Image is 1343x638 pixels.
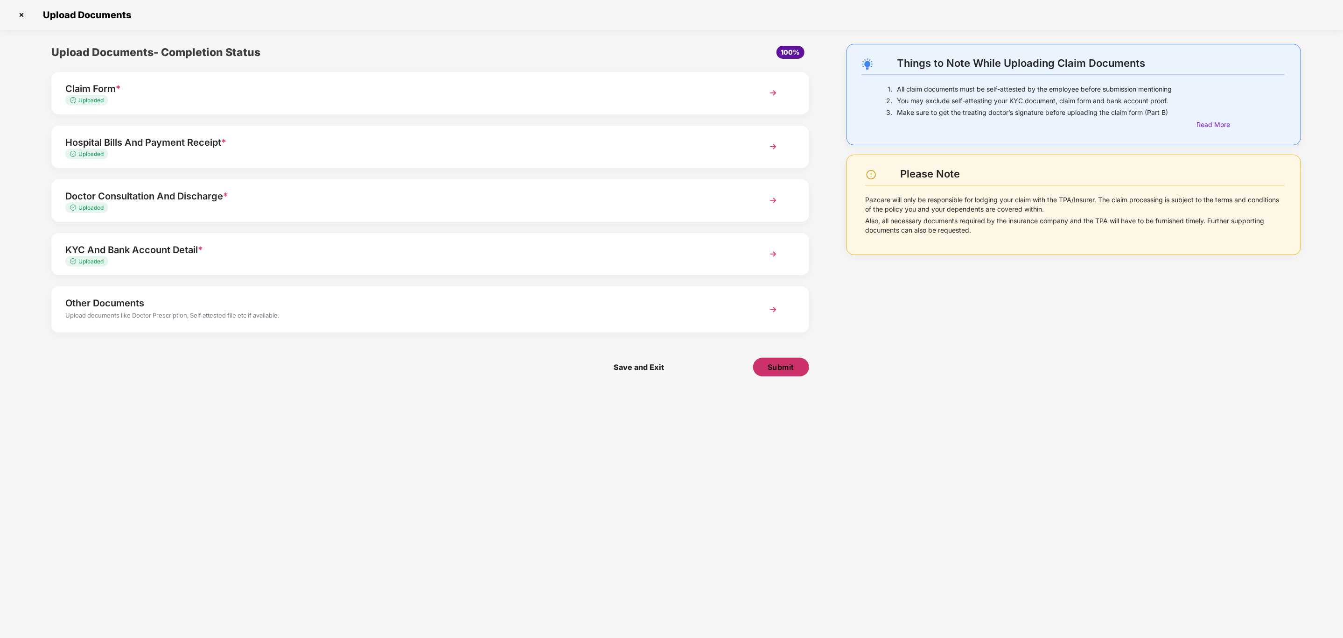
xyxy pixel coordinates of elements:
img: svg+xml;base64,PHN2ZyB4bWxucz0iaHR0cDovL3d3dy53My5vcmcvMjAwMC9zdmciIHdpZHRoPSIxMy4zMzMiIGhlaWdodD... [70,258,78,264]
img: svg+xml;base64,PHN2ZyBpZD0iTmV4dCIgeG1sbnM9Imh0dHA6Ly93d3cudzMub3JnLzIwMDAvc3ZnIiB3aWR0aD0iMzYiIG... [765,192,782,209]
p: 1. [888,85,892,94]
p: Also, all necessary documents required by the insurance company and the TPA will have to be furni... [866,216,1285,235]
p: You may exclude self-attesting your KYC document, claim form and bank account proof. [897,96,1285,106]
span: 100% [781,48,800,56]
div: Upload Documents- Completion Status [51,44,556,61]
div: Claim Form [65,81,734,96]
div: Please Note [901,168,1285,180]
span: Submit [768,362,794,372]
img: svg+xml;base64,PHN2ZyB4bWxucz0iaHR0cDovL3d3dy53My5vcmcvMjAwMC9zdmciIHdpZHRoPSIxMy4zMzMiIGhlaWdodD... [70,97,78,103]
div: Upload documents like Doctor Prescription, Self attested file etc if available. [65,311,734,323]
img: svg+xml;base64,PHN2ZyBpZD0iTmV4dCIgeG1sbnM9Imh0dHA6Ly93d3cudzMub3JnLzIwMDAvc3ZnIiB3aWR0aD0iMzYiIG... [765,138,782,155]
button: Submit [753,358,809,376]
span: Uploaded [78,258,104,265]
p: 2. [886,96,892,106]
img: svg+xml;base64,PHN2ZyBpZD0iQ3Jvc3MtMzJ4MzIiIHhtbG5zPSJodHRwOi8vd3d3LnczLm9yZy8yMDAwL3N2ZyIgd2lkdG... [14,7,29,22]
div: Other Documents [65,296,734,311]
div: Hospital Bills And Payment Receipt [65,135,734,150]
div: KYC And Bank Account Detail [65,242,734,257]
div: Doctor Consultation And Discharge [65,189,734,204]
img: svg+xml;base64,PHN2ZyBpZD0iTmV4dCIgeG1sbnM9Imh0dHA6Ly93d3cudzMub3JnLzIwMDAvc3ZnIiB3aWR0aD0iMzYiIG... [765,85,782,101]
img: svg+xml;base64,PHN2ZyB4bWxucz0iaHR0cDovL3d3dy53My5vcmcvMjAwMC9zdmciIHdpZHRoPSIyNC4wOTMiIGhlaWdodD... [862,58,873,70]
img: svg+xml;base64,PHN2ZyBpZD0iTmV4dCIgeG1sbnM9Imh0dHA6Ly93d3cudzMub3JnLzIwMDAvc3ZnIiB3aWR0aD0iMzYiIG... [765,301,782,318]
span: Save and Exit [604,358,673,376]
img: svg+xml;base64,PHN2ZyBpZD0iTmV4dCIgeG1sbnM9Imh0dHA6Ly93d3cudzMub3JnLzIwMDAvc3ZnIiB3aWR0aD0iMzYiIG... [765,246,782,262]
p: 3. [886,108,892,117]
p: All claim documents must be self-attested by the employee before submission mentioning [897,85,1285,94]
p: Pazcare will only be responsible for lodging your claim with the TPA/Insurer. The claim processin... [866,195,1285,214]
img: svg+xml;base64,PHN2ZyB4bWxucz0iaHR0cDovL3d3dy53My5vcmcvMjAwMC9zdmciIHdpZHRoPSIxMy4zMzMiIGhlaWdodD... [70,151,78,157]
div: Things to Note While Uploading Claim Documents [897,57,1285,69]
img: svg+xml;base64,PHN2ZyB4bWxucz0iaHR0cDovL3d3dy53My5vcmcvMjAwMC9zdmciIHdpZHRoPSIxMy4zMzMiIGhlaWdodD... [70,205,78,211]
div: Read More [1196,120,1285,130]
span: Uploaded [78,97,104,104]
p: Make sure to get the treating doctor’s signature before uploading the claim form (Part B) [897,108,1285,117]
img: svg+xml;base64,PHN2ZyBpZD0iV2FybmluZ18tXzI0eDI0IiBkYXRhLW5hbWU9Ildhcm5pbmcgLSAyNHgyNCIgeG1sbnM9Im... [866,169,877,180]
span: Uploaded [78,150,104,157]
span: Uploaded [78,204,104,211]
span: Upload Documents [34,9,136,21]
